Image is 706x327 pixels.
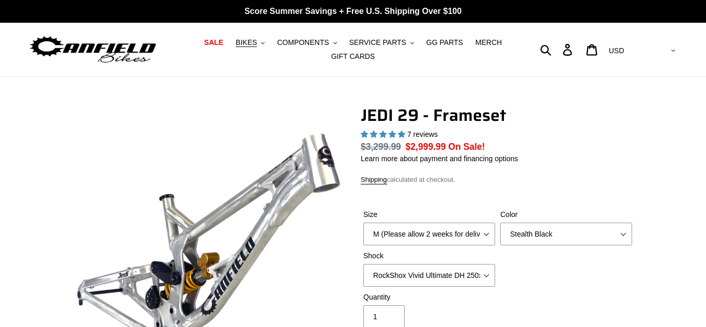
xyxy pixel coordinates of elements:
span: $2,999.99 [406,142,446,152]
a: GG PARTS [421,36,468,50]
span: MERCH [475,38,502,47]
label: Color [500,209,632,220]
img: Canfield Bikes [28,34,158,66]
div: calculated at checkout. [361,175,635,185]
button: BIKES [231,36,270,50]
span: GIFT CARDS [331,52,375,61]
label: Shock [363,251,495,261]
s: $3,299.99 [361,142,401,152]
label: Size [363,209,495,220]
span: SALE [204,38,223,47]
a: SALE [199,36,228,50]
button: SERVICE PARTS [344,36,419,50]
a: MERCH [470,36,507,50]
span: On Sale! [448,140,485,153]
span: 7 reviews [407,130,438,138]
label: Quantity [363,292,495,303]
h1: JEDI 29 - Frameset [361,105,635,125]
button: COMPONENTS [272,36,342,50]
span: BIKES [236,38,257,47]
span: SERVICE PARTS [349,38,406,47]
a: GIFT CARDS [326,50,380,64]
span: 5.00 stars [361,130,407,138]
span: GG PARTS [426,38,463,47]
a: Shipping [361,176,387,184]
span: COMPONENTS [277,38,329,47]
a: Learn more about payment and financing options [361,154,518,163]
